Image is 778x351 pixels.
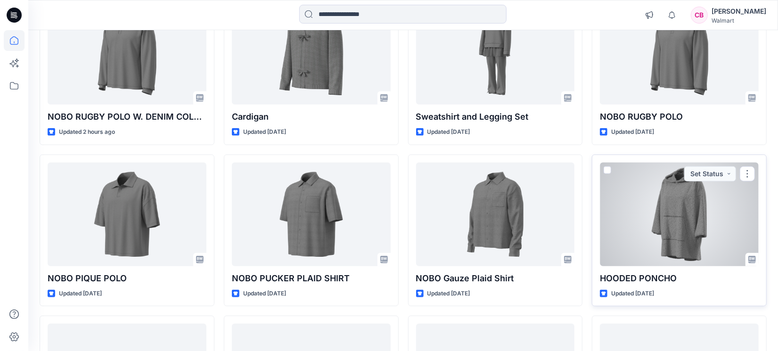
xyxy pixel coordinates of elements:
p: Updated 2 hours ago [59,127,115,137]
a: NOBO RUGBY POLO [600,1,759,105]
a: NOBO RUGBY POLO W. DENIM COLLAR [48,1,206,105]
p: Cardigan [232,110,391,123]
a: NOBO PUCKER PLAID SHIRT [232,163,391,266]
p: Updated [DATE] [59,289,102,299]
p: HOODED PONCHO [600,272,759,285]
p: Updated [DATE] [243,127,286,137]
div: [PERSON_NAME] [712,6,766,17]
p: NOBO RUGBY POLO W. DENIM COLLAR [48,110,206,123]
p: NOBO PUCKER PLAID SHIRT [232,272,391,285]
div: CB [691,7,708,24]
p: NOBO PIQUE POLO [48,272,206,285]
a: HOODED PONCHO [600,163,759,266]
p: Updated [DATE] [427,289,470,299]
a: NOBO PIQUE POLO [48,163,206,266]
p: NOBO RUGBY POLO [600,110,759,123]
p: Updated [DATE] [611,289,654,299]
p: Updated [DATE] [611,127,654,137]
a: Sweatshirt and Legging Set [416,1,575,105]
p: Updated [DATE] [427,127,470,137]
p: Sweatshirt and Legging Set [416,110,575,123]
a: NOBO Gauze Plaid Shirt [416,163,575,266]
div: Walmart [712,17,766,24]
p: Updated [DATE] [243,289,286,299]
p: NOBO Gauze Plaid Shirt [416,272,575,285]
a: Cardigan [232,1,391,105]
